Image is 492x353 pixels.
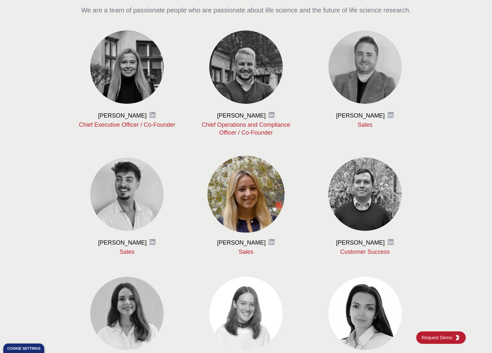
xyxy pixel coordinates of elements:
[209,277,283,350] img: Daryna Podoliak
[459,322,492,353] div: Chat-widget
[7,347,40,350] div: Cookie settings
[197,121,295,137] p: Chief Operations and Compliance Officer / Co-Founder
[98,239,147,247] h3: [PERSON_NAME]
[455,335,460,340] img: KGG
[416,331,466,344] a: Request DemoKGG
[316,121,414,129] p: Sales
[90,158,164,231] img: Raffaele Martucci
[422,334,455,341] span: Request Demo
[78,6,414,15] p: We are a team of passionate people who are passionate about life science and the future of life s...
[459,322,492,353] iframe: Chat Widget
[209,30,283,104] img: Barney Vajda
[217,112,266,120] h3: [PERSON_NAME]
[217,239,266,247] h3: [PERSON_NAME]
[197,248,295,256] p: Sales
[90,277,164,350] img: Karina Stopachynska
[336,239,385,247] h3: [PERSON_NAME]
[316,248,414,256] p: Customer Success
[78,121,176,129] p: Chief Executive Officer / Co-Founder
[328,277,402,350] img: Zhanna Podtykan
[328,158,402,231] img: Martin Sanitra
[90,30,164,104] img: Viktoriya Vasilenko
[336,112,385,120] h3: [PERSON_NAME]
[328,30,402,104] img: Martin Grady
[207,156,284,232] img: Marta Pons
[98,112,147,120] h3: [PERSON_NAME]
[78,248,176,256] p: Sales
